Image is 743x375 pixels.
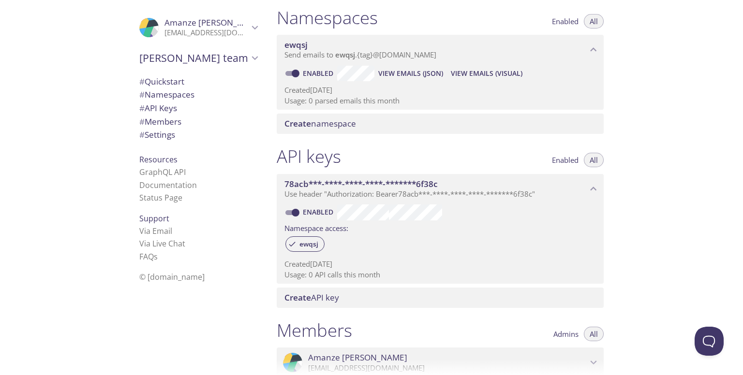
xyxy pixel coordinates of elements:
label: Namespace access: [284,220,348,234]
button: Enabled [546,153,584,167]
span: # [139,76,145,87]
span: # [139,129,145,140]
p: Usage: 0 API calls this month [284,270,596,280]
div: Quickstart [132,75,265,88]
span: ewqsj [284,39,308,50]
button: All [584,14,604,29]
span: ewqsj [294,240,324,248]
div: Create API Key [277,288,604,308]
div: Amanze's team [132,45,265,71]
span: © [DOMAIN_NAME] [139,272,205,282]
button: View Emails (JSON) [374,66,447,81]
div: Namespaces [132,88,265,101]
span: View Emails (Visual) [451,68,522,79]
button: View Emails (Visual) [447,66,526,81]
div: Create namespace [277,114,604,134]
span: Namespaces [139,89,194,100]
h1: Namespaces [277,7,378,29]
p: Usage: 0 parsed emails this month [284,96,596,106]
button: All [584,153,604,167]
span: namespace [284,118,356,129]
span: Settings [139,129,175,140]
span: Quickstart [139,76,184,87]
a: Status Page [139,192,182,203]
span: Amanze [PERSON_NAME] [308,352,407,363]
span: API key [284,292,339,303]
span: Members [139,116,181,127]
a: GraphQL API [139,167,186,177]
div: ewqsj [285,236,325,252]
p: [EMAIL_ADDRESS][DOMAIN_NAME] [164,28,249,38]
button: All [584,327,604,341]
a: Enabled [301,69,337,78]
a: Documentation [139,180,197,190]
span: Amanze [PERSON_NAME] [164,17,264,28]
span: Send emails to . {tag} @[DOMAIN_NAME] [284,50,436,59]
a: Enabled [301,207,337,216]
h1: Members [277,319,352,341]
span: s [154,251,158,262]
div: ewqsj namespace [277,35,604,65]
span: [PERSON_NAME] team [139,51,249,65]
a: Via Live Chat [139,238,185,249]
span: # [139,102,145,114]
span: Create [284,118,311,129]
span: View Emails (JSON) [378,68,443,79]
div: Members [132,115,265,129]
a: Via Email [139,226,172,236]
span: # [139,89,145,100]
h1: API keys [277,145,341,167]
iframe: Help Scout Beacon - Open [695,327,724,356]
div: Amanze Bruno [132,12,265,43]
span: Support [139,213,169,224]
span: API Keys [139,102,177,114]
span: ewqsj [335,50,355,59]
div: Team Settings [132,128,265,142]
span: Resources [139,154,178,165]
p: Created [DATE] [284,259,596,269]
a: FAQ [139,251,158,262]
button: Enabled [546,14,584,29]
span: # [139,116,145,127]
button: Admins [548,327,584,341]
div: API Keys [132,101,265,115]
p: Created [DATE] [284,85,596,95]
span: Create [284,292,311,303]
